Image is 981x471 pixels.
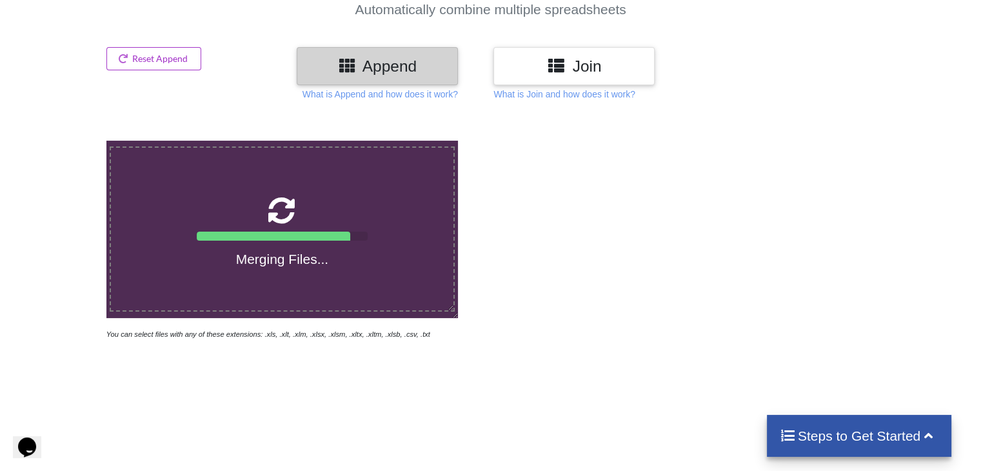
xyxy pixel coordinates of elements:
h3: Append [306,57,448,75]
p: What is Append and how does it work? [302,88,458,101]
h4: Steps to Get Started [780,428,939,444]
button: Reset Append [106,47,202,70]
iframe: chat widget [13,419,54,458]
h4: Merging Files... [111,251,453,267]
i: You can select files with any of these extensions: .xls, .xlt, .xlm, .xlsx, .xlsm, .xltx, .xltm, ... [106,330,430,338]
h3: Join [503,57,645,75]
p: What is Join and how does it work? [493,88,635,101]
